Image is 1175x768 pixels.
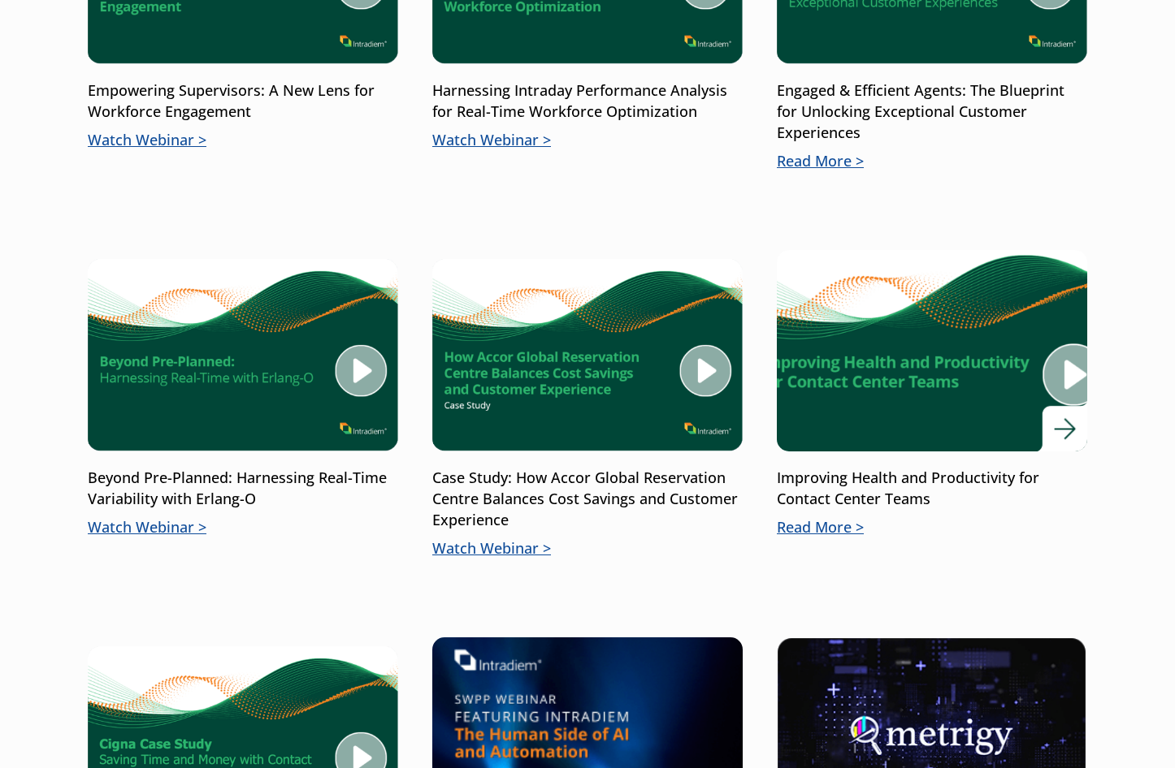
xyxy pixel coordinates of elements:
p: Harnessing Intraday Performance Analysis for Real-Time Workforce Optimization [432,80,743,123]
p: Case Study: How Accor Global Reservation Centre Balances Cost Savings and Customer Experience [432,468,743,531]
a: Improving Health and Productivity for Contact Center TeamsRead More [777,250,1087,538]
p: Engaged & Efficient Agents: The Blueprint for Unlocking Exceptional Customer Experiences [777,80,1087,144]
p: Watch Webinar [432,130,743,151]
p: Watch Webinar [432,538,743,559]
a: Case Study: How Accor Global Reservation Centre Balances Cost Savings and Customer ExperienceWatc... [432,250,743,559]
p: Improving Health and Productivity for Contact Center Teams [777,468,1087,510]
p: Empowering Supervisors: A New Lens for Workforce Engagement [88,80,398,123]
p: Read More [777,151,1087,172]
a: Beyond Pre-Planned: Harnessing Real-Time Variability with Erlang-OWatch Webinar [88,250,398,538]
p: Watch Webinar [88,517,398,538]
p: Read More [777,517,1087,538]
p: Watch Webinar [88,130,398,151]
p: Beyond Pre-Planned: Harnessing Real-Time Variability with Erlang-O [88,468,398,510]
